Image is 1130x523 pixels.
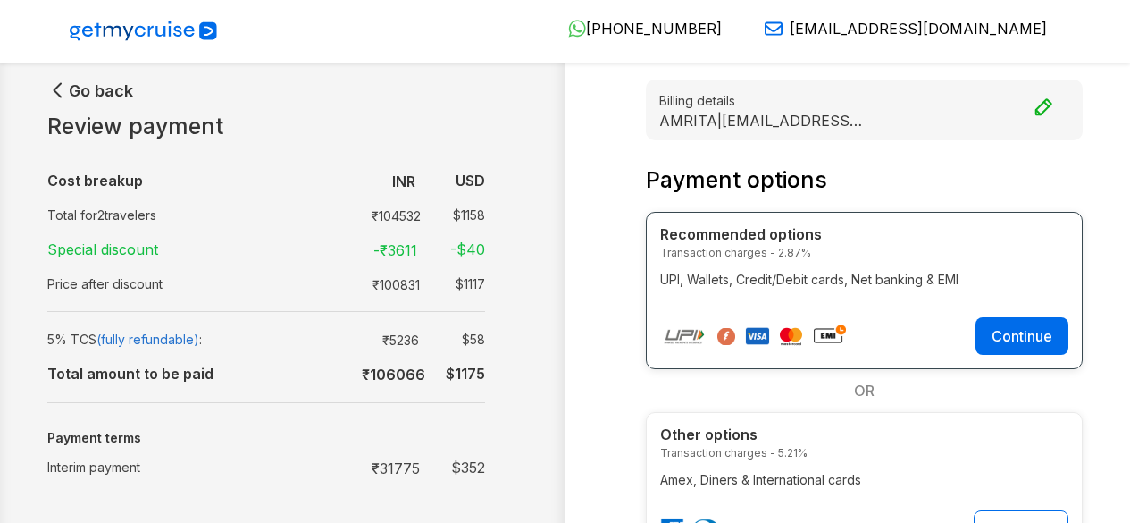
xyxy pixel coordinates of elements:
td: Interim payment [47,450,342,485]
td: $ 58 [426,326,485,352]
small: Billing details [659,91,1070,110]
h5: Payment terms [47,431,485,446]
td: $ 1117 [427,271,484,297]
span: [EMAIL_ADDRESS][DOMAIN_NAME] [790,20,1047,38]
strong: Special discount [47,240,158,258]
span: [PHONE_NUMBER] [586,20,722,38]
h4: Other options [660,426,1069,443]
td: Total for 2 travelers [47,198,342,232]
small: Transaction charges - 5.21% [660,445,1069,461]
span: (fully refundable) [96,332,199,347]
td: ₹ 104532 [361,202,428,228]
td: : [342,267,351,300]
p: Amex, Diners & International cards [660,470,1069,489]
strong: -₹ 3611 [373,241,417,259]
p: UPI, Wallets, Credit/Debit cards, Net banking & EMI [660,270,1069,289]
b: ₹ 106066 [362,366,425,384]
h4: Recommended options [660,226,1069,243]
p: AMRITA | [EMAIL_ADDRESS][DOMAIN_NAME] [659,112,865,129]
strong: ₹ 31775 [372,460,420,477]
td: Price after discount [47,267,342,300]
div: OR [646,369,1084,412]
td: 5% TCS : [47,323,342,356]
td: : [342,163,351,198]
td: : [342,356,351,392]
small: Transaction charges - 2.87% [660,245,1069,261]
td: : [342,323,351,356]
b: $ 1175 [446,365,485,383]
img: WhatsApp [568,20,586,38]
button: Go back [47,80,133,101]
b: Cost breakup [47,172,143,190]
img: Email [765,20,783,38]
td: : [342,198,351,232]
h3: Payment options [646,167,1084,194]
b: Total amount to be paid [47,365,213,383]
strong: $ 352 [451,459,485,477]
b: INR [392,173,415,190]
a: [PHONE_NUMBER] [554,20,722,38]
td: : [342,232,351,267]
td: ₹ 100831 [361,271,428,297]
td: $ 1158 [428,202,485,228]
h1: Review payment [47,114,485,140]
a: [EMAIL_ADDRESS][DOMAIN_NAME] [750,20,1047,38]
b: USD [456,172,485,190]
td: ₹ 5236 [361,326,426,352]
strong: -$ 40 [450,240,485,258]
td: : [342,450,351,485]
button: Continue [975,317,1068,355]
